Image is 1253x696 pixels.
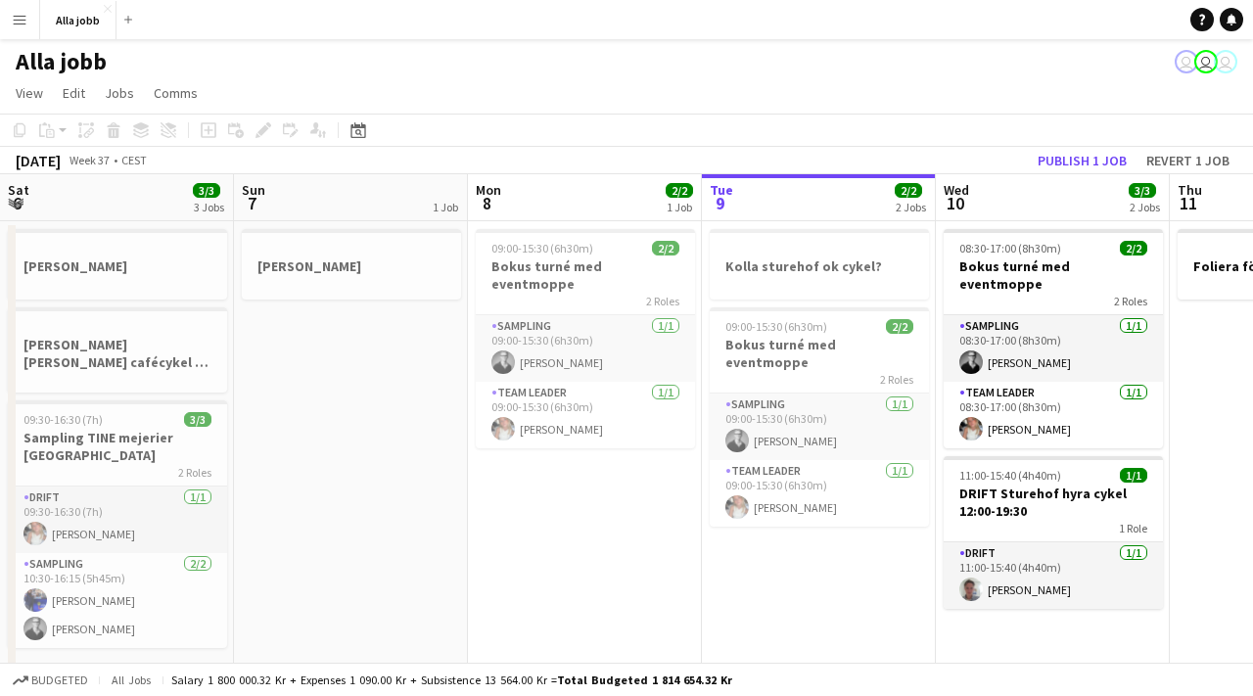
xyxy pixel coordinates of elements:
[1214,50,1237,73] app-user-avatar: Emil Hasselberg
[944,382,1163,448] app-card-role: Team Leader1/108:30-17:00 (8h30m)[PERSON_NAME]
[8,429,227,464] h3: Sampling TINE mejerier [GEOGRAPHIC_DATA]
[8,307,227,393] app-job-card: [PERSON_NAME] [PERSON_NAME] cafécykel - sthlm, [GEOGRAPHIC_DATA], cph
[666,183,693,198] span: 2/2
[171,673,732,687] div: Salary 1 800 000.32 kr + Expenses 1 090.00 kr + Subsistence 13 564.00 kr =
[55,80,93,106] a: Edit
[1030,148,1135,173] button: Publish 1 job
[667,200,692,214] div: 1 Job
[476,315,695,382] app-card-role: Sampling1/109:00-15:30 (6h30m)[PERSON_NAME]
[646,294,679,308] span: 2 Roles
[433,200,458,214] div: 1 Job
[944,456,1163,609] app-job-card: 11:00-15:40 (4h40m)1/1DRIFT Sturehof hyra cykel 12:00-19:301 RoleDrift1/111:00-15:40 (4h40m)[PERS...
[476,257,695,293] h3: Bokus turné med eventmoppe
[105,84,134,102] span: Jobs
[5,192,29,214] span: 6
[473,192,501,214] span: 8
[31,673,88,687] span: Budgeted
[710,257,929,275] h3: Kolla sturehof ok cykel?
[16,84,43,102] span: View
[944,257,1163,293] h3: Bokus turné med eventmoppe
[1129,183,1156,198] span: 3/3
[40,1,116,39] button: Alla jobb
[239,192,265,214] span: 7
[880,372,913,387] span: 2 Roles
[8,80,51,106] a: View
[1120,241,1147,255] span: 2/2
[1194,50,1218,73] app-user-avatar: Hedda Lagerbielke
[63,84,85,102] span: Edit
[16,151,61,170] div: [DATE]
[944,181,969,199] span: Wed
[944,315,1163,382] app-card-role: Sampling1/108:30-17:00 (8h30m)[PERSON_NAME]
[1120,468,1147,483] span: 1/1
[476,181,501,199] span: Mon
[8,257,227,275] h3: [PERSON_NAME]
[886,319,913,334] span: 2/2
[194,200,224,214] div: 3 Jobs
[944,229,1163,448] app-job-card: 08:30-17:00 (8h30m)2/2Bokus turné med eventmoppe2 RolesSampling1/108:30-17:00 (8h30m)[PERSON_NAME...
[1175,192,1202,214] span: 11
[10,670,91,691] button: Budgeted
[1138,148,1237,173] button: Revert 1 job
[23,412,103,427] span: 09:30-16:30 (7h)
[193,183,220,198] span: 3/3
[944,485,1163,520] h3: DRIFT Sturehof hyra cykel 12:00-19:30
[710,460,929,527] app-card-role: Team Leader1/109:00-15:30 (6h30m)[PERSON_NAME]
[242,257,461,275] h3: [PERSON_NAME]
[491,241,593,255] span: 09:00-15:30 (6h30m)
[154,84,198,102] span: Comms
[97,80,142,106] a: Jobs
[710,336,929,371] h3: Bokus turné med eventmoppe
[8,336,227,371] h3: [PERSON_NAME] [PERSON_NAME] cafécykel - sthlm, [GEOGRAPHIC_DATA], cph
[557,673,732,687] span: Total Budgeted 1 814 654.32 kr
[178,465,211,480] span: 2 Roles
[242,181,265,199] span: Sun
[121,153,147,167] div: CEST
[652,241,679,255] span: 2/2
[1114,294,1147,308] span: 2 Roles
[944,542,1163,609] app-card-role: Drift1/111:00-15:40 (4h40m)[PERSON_NAME]
[108,673,155,687] span: All jobs
[8,181,29,199] span: Sat
[941,192,969,214] span: 10
[16,47,107,76] h1: Alla jobb
[242,229,461,300] app-job-card: [PERSON_NAME]
[959,241,1061,255] span: 08:30-17:00 (8h30m)
[959,468,1061,483] span: 11:00-15:40 (4h40m)
[707,192,733,214] span: 9
[710,394,929,460] app-card-role: Sampling1/109:00-15:30 (6h30m)[PERSON_NAME]
[1178,181,1202,199] span: Thu
[146,80,206,106] a: Comms
[476,229,695,448] app-job-card: 09:00-15:30 (6h30m)2/2Bokus turné med eventmoppe2 RolesSampling1/109:00-15:30 (6h30m)[PERSON_NAME...
[8,400,227,648] app-job-card: 09:30-16:30 (7h)3/3Sampling TINE mejerier [GEOGRAPHIC_DATA]2 RolesDrift1/109:30-16:30 (7h)[PERSON...
[184,412,211,427] span: 3/3
[1175,50,1198,73] app-user-avatar: Hedda Lagerbielke
[710,229,929,300] app-job-card: Kolla sturehof ok cykel?
[1119,521,1147,535] span: 1 Role
[725,319,827,334] span: 09:00-15:30 (6h30m)
[710,181,733,199] span: Tue
[65,153,114,167] span: Week 37
[710,307,929,527] app-job-card: 09:00-15:30 (6h30m)2/2Bokus turné med eventmoppe2 RolesSampling1/109:00-15:30 (6h30m)[PERSON_NAME...
[895,183,922,198] span: 2/2
[8,553,227,648] app-card-role: Sampling2/210:30-16:15 (5h45m)[PERSON_NAME][PERSON_NAME]
[896,200,926,214] div: 2 Jobs
[1130,200,1160,214] div: 2 Jobs
[476,382,695,448] app-card-role: Team Leader1/109:00-15:30 (6h30m)[PERSON_NAME]
[8,487,227,553] app-card-role: Drift1/109:30-16:30 (7h)[PERSON_NAME]
[8,229,227,300] app-job-card: [PERSON_NAME]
